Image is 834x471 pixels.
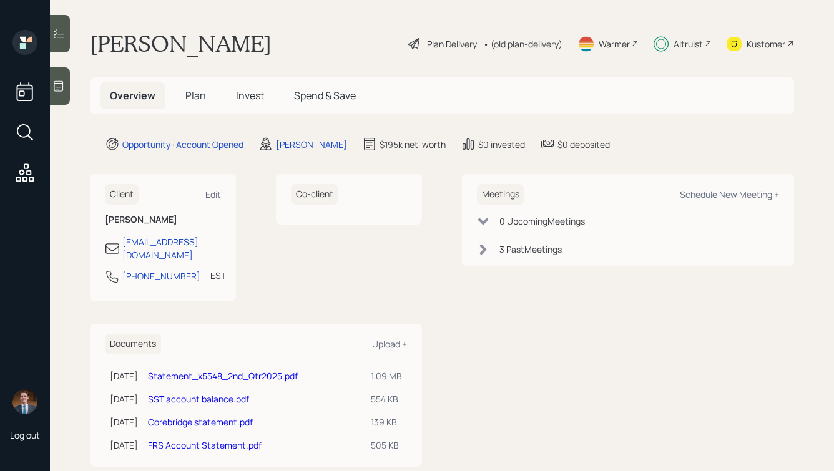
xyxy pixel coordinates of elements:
div: [PERSON_NAME] [276,138,347,151]
div: Upload + [372,338,407,350]
div: Kustomer [747,37,785,51]
h1: [PERSON_NAME] [90,30,272,57]
span: Spend & Save [294,89,356,102]
div: EST [210,269,226,282]
div: 3 Past Meeting s [499,243,562,256]
h6: Client [105,184,139,205]
a: FRS Account Statement.pdf [148,439,262,451]
div: Opportunity · Account Opened [122,138,243,151]
div: Log out [10,429,40,441]
div: 0 Upcoming Meeting s [499,215,585,228]
div: Schedule New Meeting + [680,188,779,200]
span: Plan [185,89,206,102]
div: 1.09 MB [371,369,402,382]
div: [DATE] [110,415,138,429]
div: 505 KB [371,439,402,452]
div: [EMAIL_ADDRESS][DOMAIN_NAME] [122,235,221,261]
a: Corebridge statement.pdf [148,416,253,428]
div: 139 KB [371,415,402,429]
div: Altruist [674,37,703,51]
div: Plan Delivery [427,37,477,51]
div: $0 deposited [557,138,610,151]
h6: Documents [105,334,161,354]
div: [DATE] [110,439,138,452]
div: • (old plan-delivery) [483,37,562,51]
span: Overview [110,89,155,102]
h6: Co-client [291,184,338,205]
div: [DATE] [110,369,138,382]
div: [PHONE_NUMBER] [122,269,200,283]
div: 554 KB [371,392,402,405]
a: Statement_x5548_2nd_Qtr2025.pdf [148,370,298,382]
a: SST account balance.pdf [148,393,249,405]
div: Edit [205,188,221,200]
div: [DATE] [110,392,138,405]
h6: Meetings [477,184,524,205]
img: hunter_neumayer.jpg [12,389,37,414]
div: $195k net-worth [380,138,446,151]
span: Invest [236,89,264,102]
div: Warmer [599,37,630,51]
h6: [PERSON_NAME] [105,215,221,225]
div: $0 invested [478,138,525,151]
